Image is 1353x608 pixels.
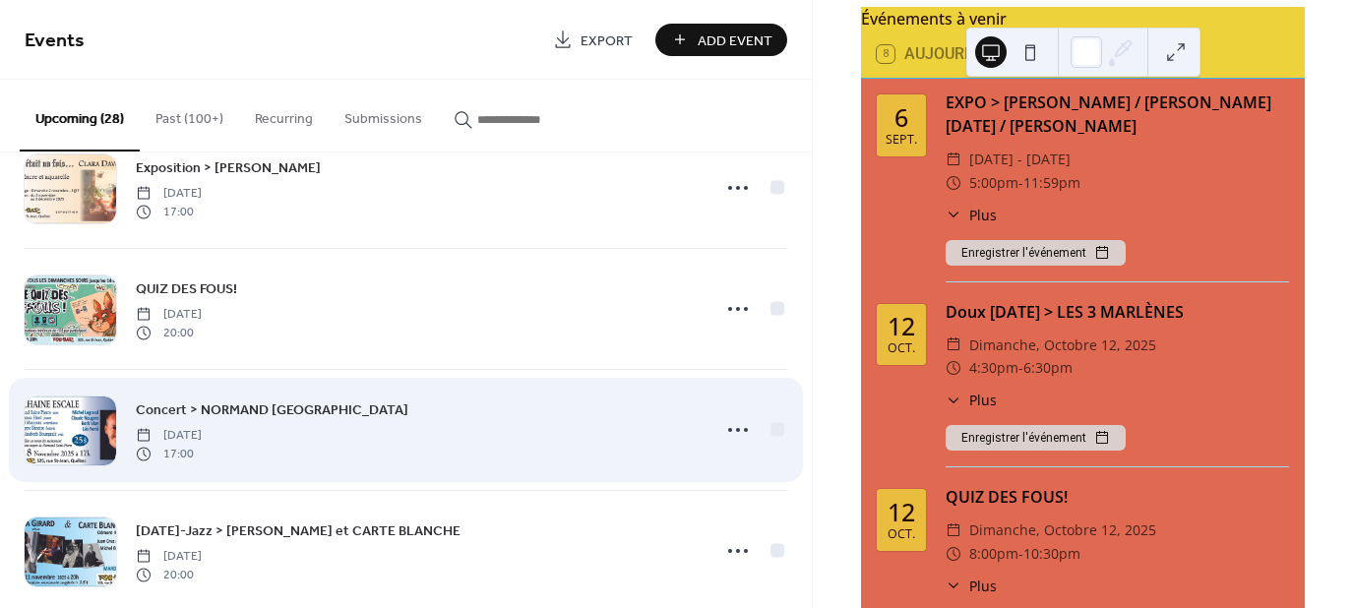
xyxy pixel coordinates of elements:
div: 12 [888,500,915,524]
span: [DATE] [136,306,202,324]
span: [DATE] [136,427,202,445]
a: Concert > NORMAND [GEOGRAPHIC_DATA] [136,398,408,421]
a: Export [538,24,647,56]
span: Export [581,30,633,51]
a: QUIZ DES FOUS! [136,277,237,300]
span: [DATE] - [DATE] [969,148,1071,171]
span: [DATE] [136,185,202,203]
span: Events [25,22,85,60]
span: 17:00 [136,445,202,462]
div: oct. [888,342,915,355]
div: ​ [946,390,961,410]
div: EXPO > [PERSON_NAME] / [PERSON_NAME][DATE] / [PERSON_NAME] [946,91,1289,138]
div: ​ [946,356,961,380]
span: [DATE] [136,548,202,566]
span: Concert > NORMAND [GEOGRAPHIC_DATA] [136,400,408,421]
button: Enregistrer l'événement [946,240,1126,266]
button: ​Plus [946,205,997,225]
div: ​ [946,205,961,225]
span: QUIZ DES FOUS! [136,279,237,300]
span: Exposition > [PERSON_NAME] [136,158,321,179]
span: Plus [969,390,997,410]
button: Submissions [329,80,438,150]
button: Add Event [655,24,787,56]
span: 5:00pm [969,171,1018,195]
button: ​Plus [946,576,997,596]
span: 10:30pm [1023,542,1080,566]
span: Add Event [698,30,772,51]
div: Doux [DATE] > LES 3 MARLÈNES [946,300,1289,324]
div: ​ [946,171,961,195]
span: dimanche, octobre 12, 2025 [969,334,1156,357]
a: [DATE]-Jazz > [PERSON_NAME] et CARTE BLANCHE [136,519,461,542]
div: 6 [894,105,908,130]
span: 4:30pm [969,356,1018,380]
div: ​ [946,148,961,171]
span: 20:00 [136,566,202,583]
a: Exposition > [PERSON_NAME] [136,156,321,179]
span: 11:59pm [1023,171,1080,195]
div: ​ [946,542,961,566]
span: - [1018,542,1023,566]
div: ​ [946,518,961,542]
span: 17:00 [136,203,202,220]
span: - [1018,356,1023,380]
span: [DATE]-Jazz > [PERSON_NAME] et CARTE BLANCHE [136,521,461,542]
span: - [1018,171,1023,195]
span: dimanche, octobre 12, 2025 [969,518,1156,542]
button: Past (100+) [140,80,239,150]
div: Événements à venir [861,7,1305,30]
div: oct. [888,528,915,541]
span: 20:00 [136,324,202,341]
div: QUIZ DES FOUS! [946,485,1289,509]
button: Upcoming (28) [20,80,140,152]
div: ​ [946,576,961,596]
span: 8:00pm [969,542,1018,566]
button: ​Plus [946,390,997,410]
div: sept. [886,134,917,147]
div: 12 [888,314,915,338]
div: ​ [946,334,961,357]
span: Plus [969,205,997,225]
span: 6:30pm [1023,356,1073,380]
button: Recurring [239,80,329,150]
button: Enregistrer l'événement [946,425,1126,451]
span: Plus [969,576,997,596]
